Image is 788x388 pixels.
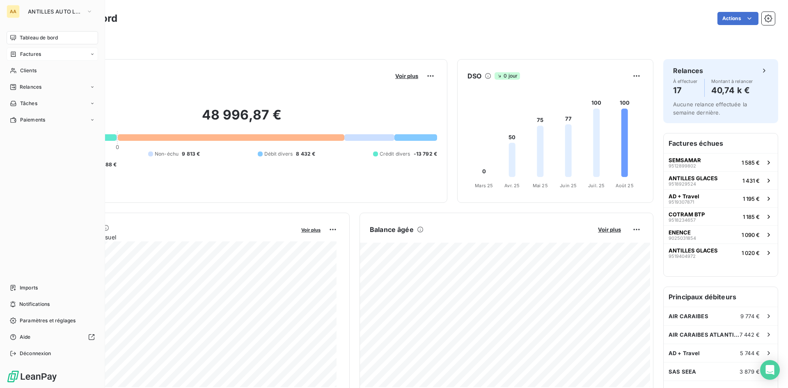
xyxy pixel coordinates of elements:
[103,161,117,168] span: -88 €
[673,66,703,76] h6: Relances
[20,116,45,124] span: Paiements
[711,79,753,84] span: Montant à relancer
[46,107,437,131] h2: 48 996,87 €
[475,183,493,188] tspan: Mars 25
[669,218,696,223] span: 9518234657
[46,233,295,241] span: Chiffre d'affaires mensuel
[669,368,696,375] span: SAS SEEA
[742,159,760,166] span: 1 585 €
[182,150,200,158] span: 9 813 €
[669,229,691,236] span: ENENCE
[743,214,760,220] span: 1 185 €
[20,333,31,341] span: Aide
[664,207,778,225] button: COTRAM BTP95182346571 185 €
[7,113,98,126] a: Paiements
[7,48,98,61] a: Factures
[673,79,698,84] span: À effectuer
[20,317,76,324] span: Paramètres et réglages
[669,157,701,163] span: SEMSAMAR
[116,144,119,150] span: 0
[7,80,98,94] a: Relances
[669,236,696,241] span: 9025031854
[264,150,293,158] span: Débit divers
[7,314,98,327] a: Paramètres et réglages
[669,211,705,218] span: COTRAM BTP
[299,226,323,233] button: Voir plus
[7,64,98,77] a: Clients
[588,183,605,188] tspan: Juil. 25
[7,5,20,18] div: AA
[7,281,98,294] a: Imports
[669,163,696,168] span: 9512899802
[711,84,753,97] h4: 40,74 k €
[20,350,51,357] span: Déconnexion
[533,183,548,188] tspan: Mai 25
[669,313,708,319] span: AIR CARAIBES
[664,287,778,307] h6: Principaux débiteurs
[740,350,760,356] span: 5 744 €
[742,232,760,238] span: 1 090 €
[673,101,747,116] span: Aucune relance effectuée la semaine dernière.
[414,150,437,158] span: -13 792 €
[598,226,621,233] span: Voir plus
[740,368,760,375] span: 3 879 €
[616,183,634,188] tspan: Août 25
[20,51,41,58] span: Factures
[669,247,718,254] span: ANTILLES GLACES
[743,195,760,202] span: 1 195 €
[673,84,698,97] h4: 17
[7,97,98,110] a: Tâches
[504,183,520,188] tspan: Avr. 25
[669,193,699,200] span: AD + Travel
[370,225,414,234] h6: Balance âgée
[395,73,418,79] span: Voir plus
[393,72,421,80] button: Voir plus
[669,254,696,259] span: 9519404972
[20,100,37,107] span: Tâches
[669,331,740,338] span: AIR CARAIBES ATLANTIQUE
[296,150,315,158] span: 8 432 €
[596,226,623,233] button: Voir plus
[669,181,696,186] span: 9518929524
[669,175,718,181] span: ANTILLES GLACES
[7,331,98,344] a: Aide
[155,150,179,158] span: Non-échu
[467,71,481,81] h6: DSO
[664,153,778,171] button: SEMSAMAR95128998021 585 €
[760,360,780,380] div: Open Intercom Messenger
[28,8,83,15] span: ANTILLES AUTO LOCATION
[664,133,778,153] h6: Factures échues
[301,227,321,233] span: Voir plus
[742,177,760,184] span: 1 431 €
[560,183,577,188] tspan: Juin 25
[7,31,98,44] a: Tableau de bord
[669,350,700,356] span: AD + Travel
[740,313,760,319] span: 9 774 €
[495,72,520,80] span: 0 jour
[20,284,38,292] span: Imports
[20,34,58,41] span: Tableau de bord
[380,150,410,158] span: Crédit divers
[740,331,760,338] span: 7 442 €
[664,243,778,262] button: ANTILLES GLACES95194049721 020 €
[7,370,57,383] img: Logo LeanPay
[664,225,778,243] button: ENENCE90250318541 090 €
[664,189,778,207] button: AD + Travel95193078711 195 €
[717,12,758,25] button: Actions
[669,200,694,204] span: 9519307871
[20,83,41,91] span: Relances
[20,67,37,74] span: Clients
[742,250,760,256] span: 1 020 €
[664,171,778,189] button: ANTILLES GLACES95189295241 431 €
[19,301,50,308] span: Notifications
